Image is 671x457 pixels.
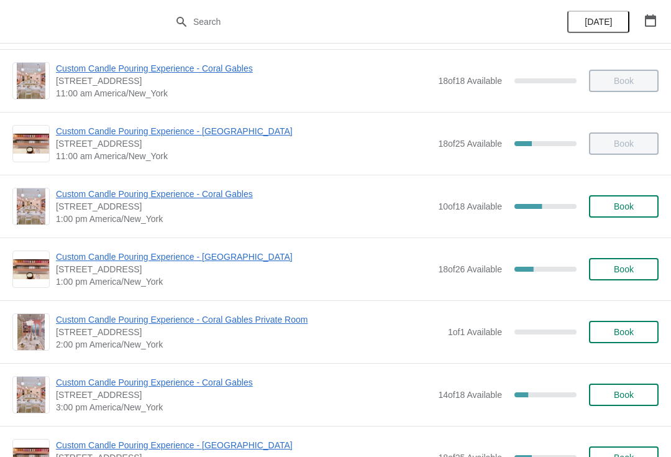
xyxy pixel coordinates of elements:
img: Custom Candle Pouring Experience - Fort Lauderdale | 914 East Las Olas Boulevard, Fort Lauderdale... [13,134,49,154]
span: 1:00 pm America/New_York [56,213,432,225]
span: 14 of 18 Available [438,390,502,400]
button: Book [589,258,659,280]
span: [STREET_ADDRESS] [56,263,432,275]
span: 11:00 am America/New_York [56,87,432,99]
span: 18 of 25 Available [438,139,502,149]
span: [STREET_ADDRESS] [56,389,432,401]
span: [STREET_ADDRESS] [56,326,442,338]
span: Custom Candle Pouring Experience - [GEOGRAPHIC_DATA] [56,251,432,263]
span: 10 of 18 Available [438,201,502,211]
input: Search [193,11,503,33]
img: Custom Candle Pouring Experience - Coral Gables | 154 Giralda Avenue, Coral Gables, FL, USA | 1:0... [17,188,46,224]
span: 18 of 26 Available [438,264,502,274]
span: [DATE] [585,17,612,27]
button: Book [589,195,659,218]
span: Custom Candle Pouring Experience - Coral Gables [56,62,432,75]
span: Custom Candle Pouring Experience - Coral Gables [56,188,432,200]
span: Book [614,390,634,400]
span: [STREET_ADDRESS] [56,75,432,87]
span: [STREET_ADDRESS] [56,137,432,150]
span: Custom Candle Pouring Experience - Coral Gables Private Room [56,313,442,326]
span: Book [614,327,634,337]
span: Custom Candle Pouring Experience - [GEOGRAPHIC_DATA] [56,125,432,137]
span: 1 of 1 Available [448,327,502,337]
span: Custom Candle Pouring Experience - Coral Gables [56,376,432,389]
button: Book [589,384,659,406]
button: Book [589,321,659,343]
span: [STREET_ADDRESS] [56,200,432,213]
span: 1:00 pm America/New_York [56,275,432,288]
img: Custom Candle Pouring Experience - Coral Gables | 154 Giralda Avenue, Coral Gables, FL, USA | 11:... [17,63,46,99]
span: Book [614,201,634,211]
span: 2:00 pm America/New_York [56,338,442,351]
span: Custom Candle Pouring Experience - [GEOGRAPHIC_DATA] [56,439,432,451]
img: Custom Candle Pouring Experience - Fort Lauderdale | 914 East Las Olas Boulevard, Fort Lauderdale... [13,259,49,280]
span: 11:00 am America/New_York [56,150,432,162]
img: Custom Candle Pouring Experience - Coral Gables | 154 Giralda Avenue, Coral Gables, FL, USA | 3:0... [17,377,46,413]
span: 18 of 18 Available [438,76,502,86]
span: Book [614,264,634,274]
img: Custom Candle Pouring Experience - Coral Gables Private Room | 154 Giralda Avenue, Coral Gables, ... [17,314,45,350]
span: 3:00 pm America/New_York [56,401,432,413]
button: [DATE] [567,11,629,33]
